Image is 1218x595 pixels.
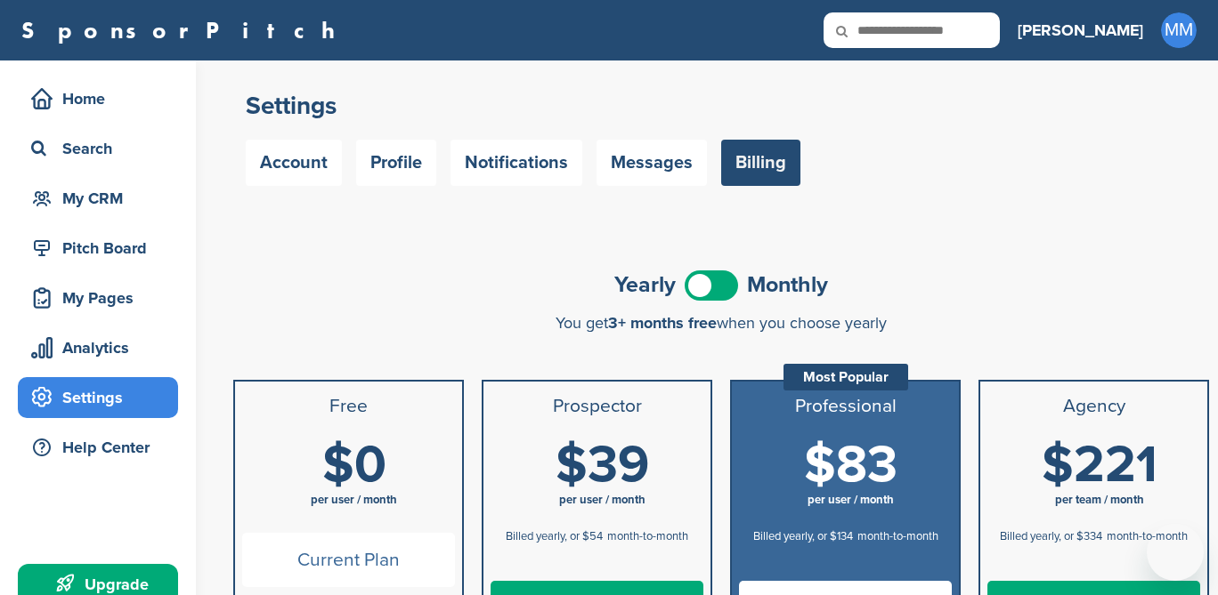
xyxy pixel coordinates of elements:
div: Analytics [27,332,178,364]
a: Analytics [18,327,178,368]
span: MM [1161,12,1197,48]
span: Billed yearly, or $134 [753,529,853,543]
span: month-to-month [1107,529,1188,543]
span: Monthly [747,274,828,296]
a: Billing [721,140,800,186]
h3: Professional [739,396,952,417]
a: Help Center [18,427,178,468]
a: Settings [18,377,178,418]
span: $221 [1042,434,1157,496]
a: Account [246,140,342,186]
a: Messages [597,140,707,186]
span: month-to-month [857,529,938,543]
div: Help Center [27,431,178,463]
a: SponsorPitch [21,19,346,42]
h3: Agency [987,396,1200,417]
a: Pitch Board [18,228,178,269]
div: My CRM [27,182,178,214]
span: Billed yearly, or $54 [506,529,603,543]
span: Billed yearly, or $334 [1000,529,1102,543]
div: Home [27,83,178,115]
a: Profile [356,140,436,186]
span: $83 [804,434,897,496]
a: Notifications [451,140,582,186]
span: Current Plan [242,533,455,587]
span: per team / month [1055,493,1144,507]
div: You get when you choose yearly [233,314,1209,332]
a: My Pages [18,277,178,318]
div: Settings [27,382,178,414]
h2: Settings [246,90,1197,122]
span: month-to-month [607,529,688,543]
div: Most Popular [784,364,908,390]
span: per user / month [311,493,397,507]
h3: Prospector [491,396,703,417]
span: per user / month [808,493,894,507]
span: $39 [556,434,649,496]
div: Search [27,133,178,165]
a: Home [18,78,178,119]
div: Pitch Board [27,232,178,264]
a: [PERSON_NAME] [1018,11,1143,50]
span: 3+ months free [608,313,717,333]
span: $0 [322,434,386,496]
a: Search [18,128,178,169]
div: My Pages [27,282,178,314]
h3: [PERSON_NAME] [1018,18,1143,43]
span: Yearly [614,274,676,296]
a: My CRM [18,178,178,219]
span: per user / month [559,493,646,507]
h3: Free [242,396,455,417]
iframe: Button to launch messaging window [1147,524,1204,581]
